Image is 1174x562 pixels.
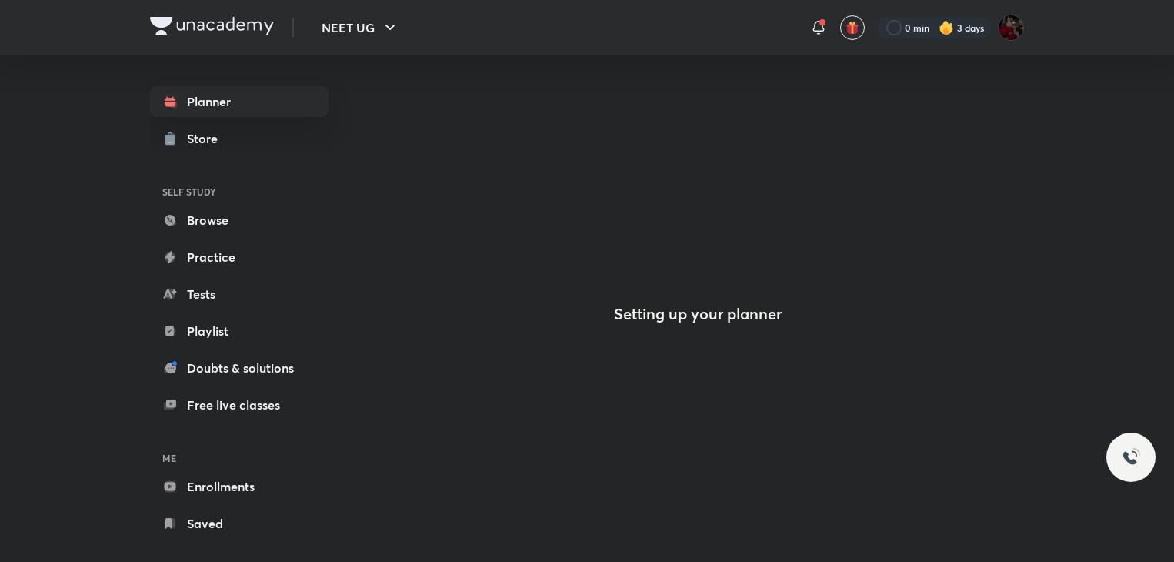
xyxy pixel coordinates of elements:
img: Company Logo [150,17,274,35]
h6: SELF STUDY [150,179,329,205]
a: Tests [150,279,329,309]
img: avatar [845,21,859,35]
button: NEET UG [312,12,409,43]
button: avatar [840,15,865,40]
a: Browse [150,205,329,236]
img: ttu [1122,448,1140,467]
a: Saved [150,508,329,539]
a: Store [150,123,329,154]
h6: ME [150,445,329,471]
a: Planner [150,86,329,117]
a: Practice [150,242,329,273]
a: Doubts & solutions [150,353,329,383]
div: Store [187,129,227,148]
img: streak [939,20,954,35]
a: Free live classes [150,390,329,420]
img: 🥰kashish🥰 Johari [998,15,1024,41]
a: Enrollments [150,471,329,502]
a: Company Logo [150,17,274,39]
a: Playlist [150,316,329,346]
h4: Setting up your planner [614,305,782,323]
